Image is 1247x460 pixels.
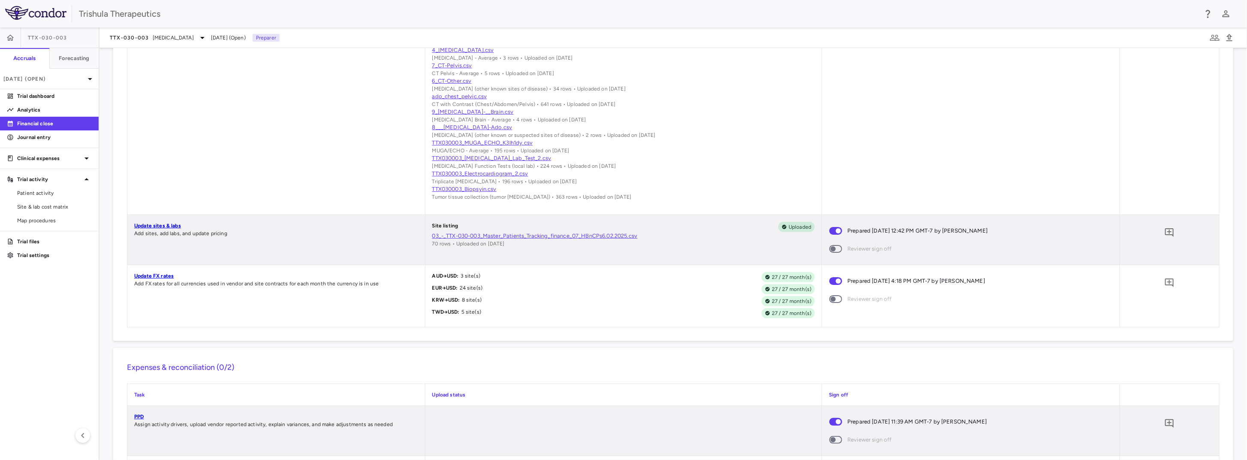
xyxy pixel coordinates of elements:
span: 27 / 27 month(s) [768,297,815,305]
span: CT Pelvis - Average • 5 rows • Uploaded on [DATE] [432,70,554,76]
span: [MEDICAL_DATA] - Average • 3 rows • Uploaded on [DATE] [432,55,573,61]
a: ado_chest_pelvic.csv [432,93,815,100]
span: Prepared [DATE] 12:42 PM GMT-7 by [PERSON_NAME] [847,226,988,236]
p: Trial activity [17,176,81,183]
a: TTX030003_[MEDICAL_DATA]_Lab_Test_2.csv [432,154,815,162]
p: [DATE] (Open) [3,75,85,83]
svg: Add comment [1164,227,1175,238]
span: EUR → USD : [432,285,458,291]
div: Trishula Therapeutics [79,7,1197,20]
span: [MEDICAL_DATA] (other known or suspected sites of disease) • 2 rows • Uploaded on [DATE] [432,132,656,138]
span: 24 site(s) [458,285,483,291]
span: Uploaded [785,223,815,231]
a: 6_CT-Other.csv [432,77,815,85]
h6: Forecasting [59,54,90,62]
span: TWD → USD : [432,309,460,315]
span: 8 site(s) [460,297,482,303]
p: Sign off [829,391,1113,399]
span: KRW → USD : [432,297,460,303]
p: Task [134,391,418,399]
svg: Add comment [1164,418,1175,429]
h6: Expenses & reconciliation (0/2) [127,362,1220,373]
a: TTX030003_MUGA_ECHO_K3lh1dy.csv [432,139,815,147]
span: [DATE] (Open) [211,34,246,42]
a: 9_[MEDICAL_DATA]-__Brain.csv [432,108,815,116]
span: [MEDICAL_DATA] [153,34,194,42]
a: 7_CT-Pelvis.csv [432,62,815,70]
span: 70 rows • Uploaded on [DATE] [432,241,505,247]
p: Preparer [253,34,280,42]
p: Trial settings [17,251,92,259]
span: Add FX rates for all currencies used in vendor and site contracts for each month the currency is ... [134,281,379,287]
p: Financial close [17,120,92,127]
span: TTX-030-003 [110,34,149,41]
span: TTX-030-003 [28,34,67,41]
span: Prepared [DATE] 4:18 PM GMT-7 by [PERSON_NAME] [847,276,985,286]
span: 27 / 27 month(s) [768,273,815,281]
span: [MEDICAL_DATA] Function Tests (local lab) • 224 rows • Uploaded on [DATE] [432,163,616,169]
img: logo-full-SnFGN8VE.png [5,6,66,20]
a: 8___[MEDICAL_DATA]-Ado.csv [432,124,815,131]
svg: Add comment [1164,278,1175,288]
button: Add comment [1162,225,1177,240]
span: Patient activity [17,189,92,197]
span: 27 / 27 month(s) [768,285,815,293]
span: AUD → USD : [432,273,459,279]
span: [MEDICAL_DATA] (other known sites of disease) • 34 rows • Uploaded on [DATE] [432,86,626,92]
span: Map procedures [17,217,92,224]
span: Reviewer sign off [847,435,892,445]
p: Journal entry [17,133,92,141]
button: Add comment [1162,416,1177,431]
a: PPD [134,414,144,420]
span: Prepared [DATE] 11:39 AM GMT-7 by [PERSON_NAME] [847,417,987,427]
span: 3 site(s) [459,273,480,279]
span: [MEDICAL_DATA] Brain - Average • 4 rows • Uploaded on [DATE] [432,117,586,123]
p: Site listing [432,222,458,232]
a: Update FX rates [134,273,174,279]
span: Tumor tissue collection (tumor [MEDICAL_DATA]) • 363 rows • Uploaded on [DATE] [432,194,632,200]
a: 03_-_TTX-030-003_Master_Patients_Tracking_finance_07_HBnCPs6.02.2025.csv [432,232,815,240]
span: Reviewer sign off [847,244,892,254]
button: Add comment [1162,275,1177,290]
span: CT with Contrast (Chest/Abdomen/Pelvis) • 641 rows • Uploaded on [DATE] [432,101,616,107]
span: 27 / 27 month(s) [768,309,815,317]
p: Trial dashboard [17,92,92,100]
p: Analytics [17,106,92,114]
a: TTX030003_Biopsyin.csv [432,185,815,193]
span: Add sites, add labs, and update pricing [134,230,227,236]
span: Site & lab cost matrix [17,203,92,211]
span: MUGA/ECHO - Average • 195 rows • Uploaded on [DATE] [432,148,569,154]
span: 5 site(s) [460,309,481,315]
a: 4_[MEDICAL_DATA].csv [432,46,815,54]
p: Trial files [17,238,92,245]
span: Reviewer sign off [847,294,892,304]
span: Triplicate [MEDICAL_DATA] • 196 rows • Uploaded on [DATE] [432,179,577,185]
span: Assign activity drivers, upload vendor reported activity, explain variances, and make adjustments... [134,421,393,427]
p: Upload status [432,391,815,399]
a: Update sites & labs [134,223,181,229]
h6: Accruals [13,54,36,62]
a: TTX030003_Electrocardiogram_2.csv [432,170,815,178]
p: Clinical expenses [17,154,81,162]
